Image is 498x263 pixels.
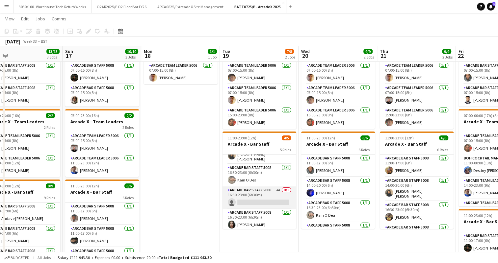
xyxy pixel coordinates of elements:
[46,49,60,54] span: 13/13
[49,14,69,23] a: Comms
[152,0,229,13] button: ARCA0825/P Arcade X Site Management
[228,135,256,140] span: 11:00-23:00 (12h)
[301,107,375,129] app-card-role: Arcade Team Leader 50061/115:00-23:00 (8h)[PERSON_NAME]
[385,135,414,140] span: 11:00-23:00 (12h)
[464,213,492,218] span: 11:00-23:00 (12h)
[442,55,453,60] div: 2 Jobs
[22,39,38,44] span: Week 33
[65,109,139,177] app-job-card: 07:00-23:00 (16h)2/2Arcade X - Team Leaders2 RolesArcade Team Leader 50061/107:00-15:00 (8h)[PERS...
[125,49,138,54] span: 10/10
[65,84,139,107] app-card-role: Arcade Bar Staff 50081/107:00-15:00 (8h)[PERSON_NAME]
[65,155,139,177] app-card-role: Arcade Team Leader 50061/111:00-23:00 (12h)[PERSON_NAME]
[223,186,296,209] app-card-role: Arcade Bar Staff 50084A0/116:30-23:00 (6h30m)
[92,0,152,13] button: O2AR2025/P O2 Floor Bar FY26
[21,16,29,22] span: Edit
[282,135,291,140] span: 4/5
[208,55,217,60] div: 1 Job
[492,2,495,6] span: 1
[380,224,454,246] app-card-role: Arcade Bar Staff 50081/1
[144,62,218,84] app-card-role: Arcade Team Leader 50061/107:00-15:00 (8h)[PERSON_NAME]
[11,255,30,260] span: Budgeted
[35,16,45,22] span: Jobs
[13,0,92,13] button: 3030/100- Warehouse Tech Refurb Weeks
[222,52,230,60] span: 19
[46,113,55,118] span: 2/2
[301,222,375,244] app-card-role: Arcade Bar Staff 50081/116:30-23:00 (6h30m)
[46,183,55,188] span: 9/9
[229,0,286,13] button: BATT0725/P - ArcadeX 2025
[306,135,335,140] span: 11:00-23:00 (12h)
[65,203,139,225] app-card-role: Arcade Bar Staff 50081/111:00-17:00 (6h)[PERSON_NAME]
[208,49,217,54] span: 1/1
[442,49,451,54] span: 9/9
[301,131,375,229] app-job-card: 11:00-23:00 (12h)6/6Arcade X - Bar Staff6 RolesArcade Bar Staff 50081/111:00-17:00 (6h)[PERSON_NA...
[301,39,375,129] app-job-card: 07:00-23:00 (16h)3/3Arcade X - Team Leaders3 RolesArcade Team Leader 50061/107:00-15:00 (8h)[PERS...
[58,255,211,260] div: Salary £111 943.30 + Expenses £0.00 + Subsistence £0.00 =
[380,84,454,107] app-card-role: Arcade Team Leader 50061/107:00-15:00 (8h)[PERSON_NAME]
[36,255,52,260] span: All jobs
[65,189,139,195] h3: Arcade X - Bar Staff
[223,48,230,54] span: Tue
[122,125,134,130] span: 2 Roles
[70,183,99,188] span: 11:00-23:00 (12h)
[65,119,139,125] h3: Arcade X - Team Leaders
[301,155,375,177] app-card-role: Arcade Bar Staff 50081/111:00-17:00 (6h)[PERSON_NAME]
[223,39,296,129] app-job-card: 07:00-23:00 (16h)3/3Arcade X - Team Leaders3 RolesArcade Team Leader 50061/107:00-15:00 (8h)[PERS...
[380,48,388,54] span: Thu
[65,39,139,107] app-job-card: 07:00-15:00 (8h)2/2Arcade X - Bar Backs2 RolesArcade Bar Staff 50081/107:00-15:00 (8h)[PERSON_NAM...
[44,125,55,130] span: 2 Roles
[52,16,66,22] span: Comms
[380,155,454,177] app-card-role: Arcade Bar Staff 50081/111:00-17:00 (6h)[PERSON_NAME]
[459,48,464,54] span: Fri
[380,177,454,201] app-card-role: Arcade Bar Staff 50081/114:00-20:00 (6h)[PERSON_NAME] [PERSON_NAME]
[363,49,373,54] span: 9/9
[122,195,134,200] span: 6 Roles
[223,131,296,229] app-job-card: 11:00-23:00 (12h)4/5Arcade X - Bar Staff5 Roles[PERSON_NAME]Arcade Bar Staff 50081/114:00-20:00 (...
[380,39,454,129] app-job-card: 07:00-23:00 (16h)3/3Arcade X - Team Leaders3 RolesArcade Team Leader 50061/107:00-15:00 (8h)[PERS...
[143,52,152,60] span: 18
[285,55,295,60] div: 2 Jobs
[301,84,375,107] app-card-role: Arcade Team Leader 50061/107:00-15:00 (8h)[PERSON_NAME]
[144,48,152,54] span: Mon
[301,62,375,84] app-card-role: Arcade Team Leader 50061/107:00-15:00 (8h)[PERSON_NAME]
[18,14,31,23] a: Edit
[364,55,374,60] div: 2 Jobs
[437,147,448,152] span: 6 Roles
[301,48,310,54] span: Wed
[65,48,73,54] span: Sun
[458,52,464,60] span: 22
[223,209,296,231] app-card-role: Arcade Bar Staff 50081/116:30-23:00 (6h30m)[PERSON_NAME]
[285,49,294,54] span: 7/8
[360,135,370,140] span: 6/6
[223,84,296,107] app-card-role: Arcade Team Leader 50061/107:00-15:00 (8h)[PERSON_NAME]
[223,62,296,84] app-card-role: Arcade Team Leader 50061/107:00-15:00 (8h)[PERSON_NAME]
[358,147,370,152] span: 6 Roles
[3,14,17,23] a: View
[379,52,388,60] span: 21
[124,183,134,188] span: 6/6
[70,113,99,118] span: 07:00-23:00 (16h)
[65,132,139,155] app-card-role: Arcade Team Leader 50061/107:00-15:00 (8h)[PERSON_NAME]
[124,113,134,118] span: 2/2
[3,254,31,261] button: Budgeted
[380,107,454,129] app-card-role: Arcade Team Leader 50061/115:00-23:00 (8h)[PERSON_NAME]
[300,52,310,60] span: 20
[380,141,454,147] h3: Arcade X - Bar Staff
[380,62,454,84] app-card-role: Arcade Team Leader 50061/107:00-15:00 (8h)[PERSON_NAME]
[301,199,375,222] app-card-role: Arcade Bar Staff 50081/116:30-23:00 (6h30m)Kain O Dea
[439,135,448,140] span: 6/6
[125,55,138,60] div: 3 Jobs
[487,3,495,11] a: 1
[47,55,59,60] div: 3 Jobs
[380,131,454,229] app-job-card: 11:00-23:00 (12h)6/6Arcade X - Bar Staff6 RolesArcade Bar Staff 50081/111:00-17:00 (6h)[PERSON_NA...
[41,39,47,44] div: BST
[301,141,375,147] h3: Arcade X - Bar Staff
[65,225,139,247] app-card-role: Arcade Bar Staff 50081/111:00-17:00 (6h)[PERSON_NAME]
[380,201,454,224] app-card-role: Arcade Bar Staff 50081/116:30-23:00 (6h30m)[PERSON_NAME]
